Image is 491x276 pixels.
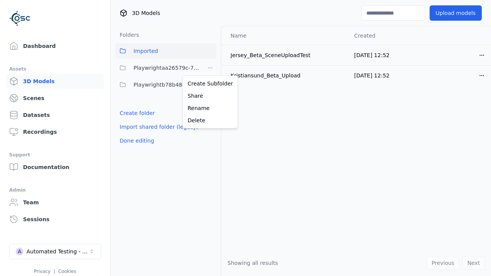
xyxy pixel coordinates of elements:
a: Delete [185,114,236,127]
a: Rename [185,102,236,114]
a: Share [185,90,236,102]
a: Create Subfolder [185,77,236,90]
